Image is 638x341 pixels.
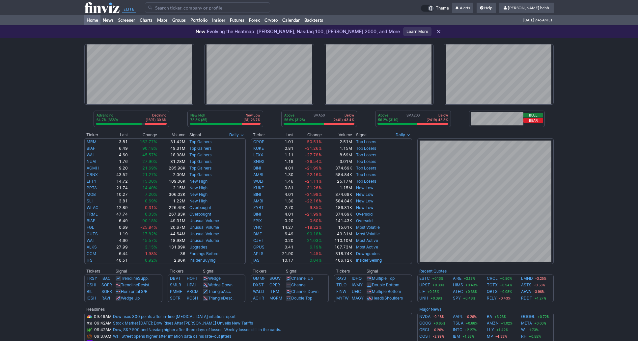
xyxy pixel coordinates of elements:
[521,275,533,282] a: LMND
[189,146,211,151] a: Top Gainers
[291,282,307,287] a: Channel
[87,276,97,281] a: TRSY
[228,132,246,138] button: Signals interval
[142,166,157,170] span: 21.69%
[108,132,128,138] th: Last
[87,146,95,151] a: BIAF
[87,251,96,256] a: CCM
[84,132,108,138] th: Ticker
[190,118,208,122] p: 73.3% (85)
[305,192,322,197] span: -21.99%
[305,179,322,184] span: -21.11%
[142,146,157,151] span: 90.18%
[356,146,376,151] a: Top Losers
[372,296,403,301] a: Head&Shoulders
[121,289,148,294] a: Horizontal S/R
[419,307,441,312] a: Major News
[87,238,94,243] a: WAI
[419,269,447,274] a: Recent Quotes
[477,3,496,13] a: Help
[274,132,294,138] th: Last
[189,179,208,184] a: New High
[189,258,215,263] a: Insider Buying
[453,295,461,302] a: SPY
[487,275,498,282] a: CRCL
[189,198,208,203] a: New High
[356,172,376,177] a: Top Losers
[322,185,352,191] td: 1.15M
[253,218,262,223] a: EPIX
[419,313,430,320] a: NVDA
[142,179,157,184] span: 15.00%
[356,225,380,230] a: Most Volatile
[291,276,313,281] a: Channel Up
[305,198,322,203] span: -22.16%
[274,171,294,178] td: 1.30
[305,152,322,157] span: -27.78%
[274,165,294,171] td: 4.01
[189,245,207,249] a: Upgrades
[269,289,279,294] a: ITRM
[157,171,186,178] td: 2.00M
[523,15,552,25] span: [DATE] 9:46 AM ET
[274,211,294,218] td: 4.01
[453,288,463,295] a: ATEC
[322,204,352,211] td: 186.31K
[189,225,219,230] a: Unusual Volume
[521,333,527,340] a: RH
[356,205,374,210] a: New Low
[499,3,554,13] a: [PERSON_NAME].bebb
[253,225,262,230] a: VHC
[142,185,157,190] span: 14.40%
[187,296,198,301] a: KCSH
[170,276,181,281] a: DBVT
[157,132,186,138] th: Volume
[121,282,150,287] a: TrendlineResist.
[269,282,280,287] a: OPER
[356,166,376,170] a: Top Losers
[291,289,319,294] a: Channel Down
[87,152,94,157] a: WAI
[108,185,128,191] td: 21.74
[253,276,265,281] a: GMMF
[419,288,425,295] a: LIF
[145,2,270,13] input: Search
[487,295,497,302] a: RELY
[274,178,294,185] td: 1.46
[280,15,302,25] a: Calendar
[253,146,264,151] a: KUKE
[157,198,186,204] td: 1.22M
[253,282,264,287] a: DXST
[427,113,448,118] p: Below
[521,313,535,320] a: GOOGL
[155,15,170,25] a: Maps
[146,118,166,122] p: (1697) 30.6%
[322,171,352,178] td: 584.84K
[108,198,128,204] td: 3.81
[521,320,532,327] a: META
[108,145,128,152] td: 6.49
[189,159,211,164] a: Top Gainers
[187,276,198,281] a: HOFT
[101,282,112,287] a: SOFR
[189,238,219,243] a: Unusual Volume
[274,158,294,165] td: 1.19
[157,178,186,185] td: 109.06K
[170,289,182,294] a: PMMF
[453,327,462,333] a: INTC
[419,333,430,340] a: COST
[305,166,322,170] span: -21.99%
[87,205,98,210] a: WLAC
[274,138,294,145] td: 1.01
[305,139,322,144] span: -50.51%
[421,5,449,12] a: Theme
[208,289,231,294] a: TriangleAsc.
[356,198,374,203] a: New Low
[170,15,188,25] a: Groups
[253,179,264,184] a: WOLF
[322,132,352,138] th: Volume
[97,113,118,118] p: Advancing
[521,288,531,295] a: AEVA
